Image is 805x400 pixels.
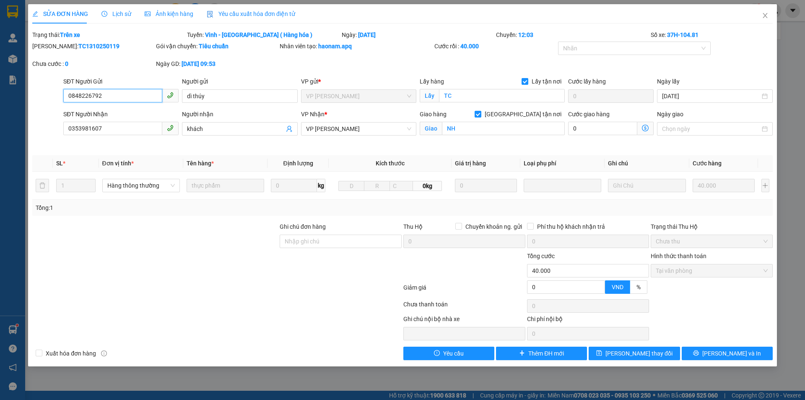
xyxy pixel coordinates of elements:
div: Người nhận [182,110,297,119]
b: 40.000 [460,43,479,50]
b: Vinh - [GEOGRAPHIC_DATA] ( Hàng hóa ) [205,31,312,38]
input: 0 [455,179,517,192]
span: exclamation-circle [434,350,440,357]
b: 12:03 [518,31,533,38]
button: plusThêm ĐH mới [496,347,587,360]
label: Ngày lấy [657,78,680,85]
span: edit [32,11,38,17]
label: Cước giao hàng [568,111,610,118]
span: plus [519,350,525,357]
span: [PERSON_NAME] thay đổi [605,349,673,358]
button: Close [753,4,777,28]
input: Cước lấy hàng [568,89,654,103]
button: exclamation-circleYêu cầu [403,347,494,360]
span: Lịch sử [101,10,131,17]
b: haonam.apq [318,43,352,50]
div: Ghi chú nội bộ nhà xe [403,314,525,327]
span: 0kg [413,181,441,191]
input: Ngày lấy [662,92,760,101]
input: Ghi Chú [608,179,686,192]
input: Ngày giao [662,124,760,133]
span: Thu Hộ [403,223,423,230]
b: Tiêu chuẩn [199,43,229,50]
input: VD: Bàn, Ghế [187,179,264,192]
span: % [636,284,641,290]
input: C [390,181,413,191]
span: VP Nhận [301,111,325,118]
div: Trạng thái: [31,30,186,39]
span: Giao [420,122,442,135]
span: Định lượng [283,160,313,167]
div: Gói vận chuyển: [156,42,278,51]
th: Ghi chú [605,155,689,172]
span: Lấy [420,89,439,102]
span: phone [167,92,174,99]
input: Cước giao hàng [568,122,637,135]
span: picture [145,11,151,17]
label: Ghi chú đơn hàng [280,223,326,230]
div: Tuyến: [186,30,341,39]
label: Ngày giao [657,111,683,118]
b: 37H-104.81 [667,31,699,38]
div: VP gửi [301,77,416,86]
span: info-circle [101,350,107,356]
input: 0 [693,179,755,192]
span: Tổng cước [527,253,555,259]
span: SL [56,160,63,167]
th: Loại phụ phí [520,155,605,172]
span: close [762,12,769,19]
label: Hình thức thanh toán [651,253,706,259]
div: Giảm giá [402,283,526,298]
input: Giao tận nơi [442,122,565,135]
div: Nhân viên tạo: [280,42,433,51]
span: printer [693,350,699,357]
span: VP THANH CHƯƠNG [306,90,411,102]
div: Ngày GD: [156,59,278,68]
div: Cước rồi : [434,42,556,51]
b: Trên xe [60,31,80,38]
button: plus [761,179,769,192]
b: [DATE] 09:53 [182,60,216,67]
span: Thêm ĐH mới [528,349,564,358]
span: dollar-circle [642,125,649,131]
div: Tổng: 1 [36,203,311,212]
span: kg [317,179,325,192]
div: Người gửi [182,77,297,86]
div: Trạng thái Thu Hộ [651,222,773,231]
span: Yêu cầu xuất hóa đơn điện tử [207,10,295,17]
span: VND [612,284,623,290]
span: Tại văn phòng [656,264,768,277]
div: SĐT Người Gửi [63,77,179,86]
span: user-add [286,125,293,132]
button: save[PERSON_NAME] thay đổi [589,347,680,360]
input: Lấy tận nơi [439,89,565,102]
span: [GEOGRAPHIC_DATA] tận nơi [481,110,565,119]
label: Cước lấy hàng [568,78,606,85]
span: Lấy hàng [420,78,444,85]
img: icon [207,11,213,18]
span: clock-circle [101,11,107,17]
input: D [338,181,364,191]
div: Ngày: [341,30,496,39]
span: Ảnh kiện hàng [145,10,193,17]
span: SỬA ĐƠN HÀNG [32,10,88,17]
b: [DATE] [358,31,376,38]
div: Số xe: [650,30,774,39]
span: Giao hàng [420,111,447,118]
span: Lấy tận nơi [528,77,565,86]
b: 0 [65,60,68,67]
span: Giá trị hàng [455,160,486,167]
span: Chưa thu [656,235,768,248]
span: Hàng thông thường [107,179,175,192]
div: SĐT Người Nhận [63,110,179,119]
span: Xuất hóa đơn hàng [42,349,99,358]
span: Yêu cầu [443,349,464,358]
span: save [596,350,602,357]
div: Chưa cước : [32,59,154,68]
div: Chuyến: [495,30,650,39]
button: delete [36,179,49,192]
span: phone [167,125,174,131]
span: Phí thu hộ khách nhận trả [534,222,608,231]
button: printer[PERSON_NAME] và In [682,347,773,360]
span: Tên hàng [187,160,214,167]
